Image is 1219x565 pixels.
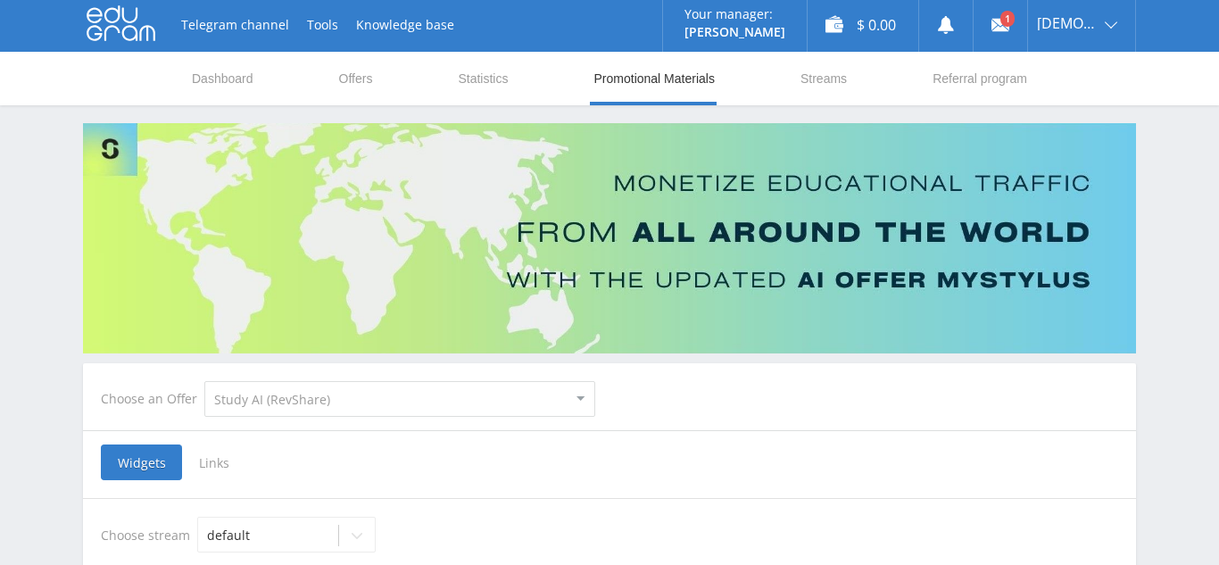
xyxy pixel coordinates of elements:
[931,52,1029,105] a: Referral program
[101,445,182,480] span: Widgets
[684,25,785,39] p: [PERSON_NAME]
[190,52,255,105] a: Dashboard
[101,392,204,406] div: Choose an Offer
[684,7,785,21] p: Your manager:
[182,445,246,480] span: Links
[799,52,849,105] a: Streams
[456,52,510,105] a: Statistics
[593,52,717,105] a: Promotional Materials
[337,52,375,105] a: Offers
[101,517,1118,553] div: Choose stream
[1037,16,1099,30] span: [DEMOGRAPHIC_DATA]
[83,123,1136,353] img: Banner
